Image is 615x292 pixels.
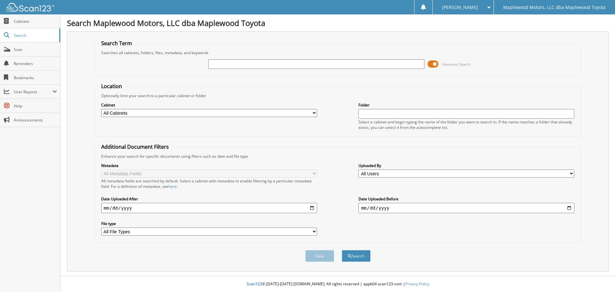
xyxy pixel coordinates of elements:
legend: Additional Document Filters [98,143,172,150]
div: Select a cabinet and begin typing the name of the folder you want to search in. If the name match... [358,119,574,130]
h1: Search Maplewood Motors, LLC dba Maplewood Toyota [67,18,609,28]
span: Cabinets [14,19,57,24]
span: Scan [14,47,57,52]
label: Cabinet [101,102,317,108]
span: Bookmarks [14,75,57,80]
div: © [DATE]-[DATE] [DOMAIN_NAME]. All rights reserved | appb04-scan123-com | [61,276,615,292]
a: here [168,184,177,189]
span: Scan123 [247,281,262,287]
input: start [101,203,317,213]
legend: Search Term [98,40,135,47]
div: Searches all cabinets, folders, files, metadata, and keywords [98,50,578,55]
span: Maplewood Motors, LLC dba Maplewood Toyota [503,5,606,9]
div: Optionally limit your search to a particular cabinet or folder [98,93,578,98]
div: Enhance your search for specific documents using filters such as date and file type. [98,154,578,159]
label: Folder [358,102,574,108]
div: All metadata fields are searched by default. Select a cabinet with metadata to enable filtering b... [101,178,317,189]
label: Date Uploaded After [101,196,317,202]
button: Search [342,250,371,262]
span: Announcements [14,117,57,123]
img: scan123-logo-white.svg [6,3,54,12]
label: Metadata [101,163,317,168]
span: Search [14,33,56,38]
legend: Location [98,83,125,90]
input: end [358,203,574,213]
span: Help [14,103,57,109]
a: Privacy Policy [405,281,429,287]
span: User Reports [14,89,53,95]
label: File type [101,221,317,226]
button: Clear [305,250,334,262]
label: Uploaded By [358,163,574,168]
span: Reminders [14,61,57,66]
label: Date Uploaded Before [358,196,574,202]
span: Advanced Search [442,62,471,67]
span: [PERSON_NAME] [442,5,478,9]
